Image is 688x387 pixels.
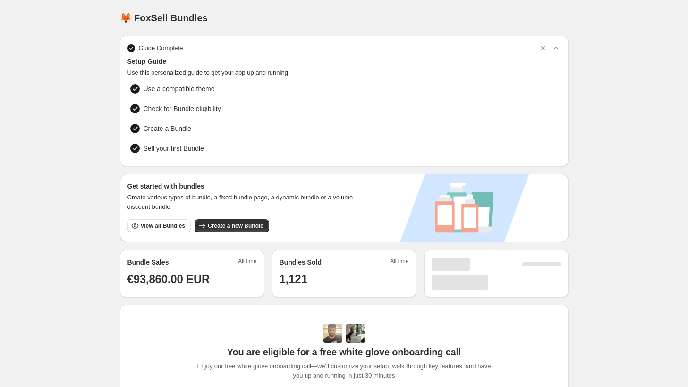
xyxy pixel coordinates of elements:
[346,324,365,343] img: Prakhar
[227,346,461,358] span: You are eligible for a free white glove onboarding call
[238,258,256,268] span: All time
[208,222,263,230] span: Create a new Bundle
[127,272,257,287] h1: €93,860.00 EUR
[280,272,409,287] h1: 1,121
[144,104,221,113] span: Check for Bundle eligibility
[390,258,408,268] span: All time
[127,181,362,191] h3: Get started with bundles
[280,258,322,267] h2: Bundles Sold
[127,193,362,212] span: Create various types of bundle, a fixed bundle page, a dynamic bundle or a volume discount bundle
[144,124,191,133] span: Create a Bundle
[144,144,204,153] span: Sell your first Bundle
[144,84,215,94] span: Use a compatible theme
[120,12,208,24] h1: 🦊 FoxSell Bundles
[139,43,183,53] span: Guide Complete
[127,57,561,66] span: Setup Guide
[141,222,185,230] span: View all Bundles
[127,219,191,232] button: View all Bundles
[195,219,269,232] button: Create a new Bundle
[323,324,342,343] img: Adi
[127,68,561,77] span: Use this personalized guide to get your app up and running.
[192,361,496,380] span: Enjoy our free white glove onboarding call—we'll customize your setup, walk through key features,...
[127,258,169,267] h2: Bundle Sales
